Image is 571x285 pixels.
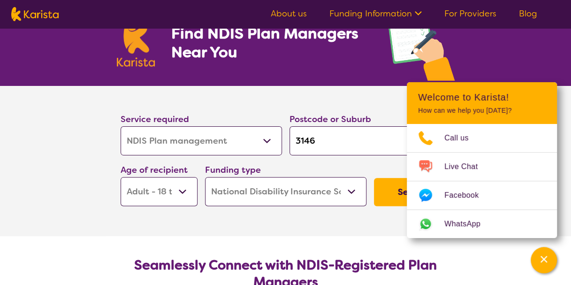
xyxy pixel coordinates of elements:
a: Blog [519,8,537,19]
a: About us [271,8,307,19]
label: Age of recipient [121,164,188,176]
label: Service required [121,114,189,125]
p: How can we help you [DATE]? [418,107,546,115]
img: Karista logo [11,7,59,21]
span: Facebook [444,188,490,202]
span: WhatsApp [444,217,492,231]
span: Live Chat [444,160,489,174]
div: Channel Menu [407,82,557,238]
a: For Providers [444,8,496,19]
button: Search [374,178,451,206]
label: Funding type [205,164,261,176]
ul: Choose channel [407,124,557,238]
a: Funding Information [329,8,422,19]
button: Channel Menu [531,247,557,273]
img: Karista logo [117,16,155,67]
span: Call us [444,131,480,145]
h1: Find NDIS Plan Managers Near You [171,24,367,62]
img: plan-management [386,4,455,86]
input: Type [289,126,451,155]
label: Postcode or Suburb [289,114,371,125]
a: Web link opens in a new tab. [407,210,557,238]
h2: Welcome to Karista! [418,92,546,103]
